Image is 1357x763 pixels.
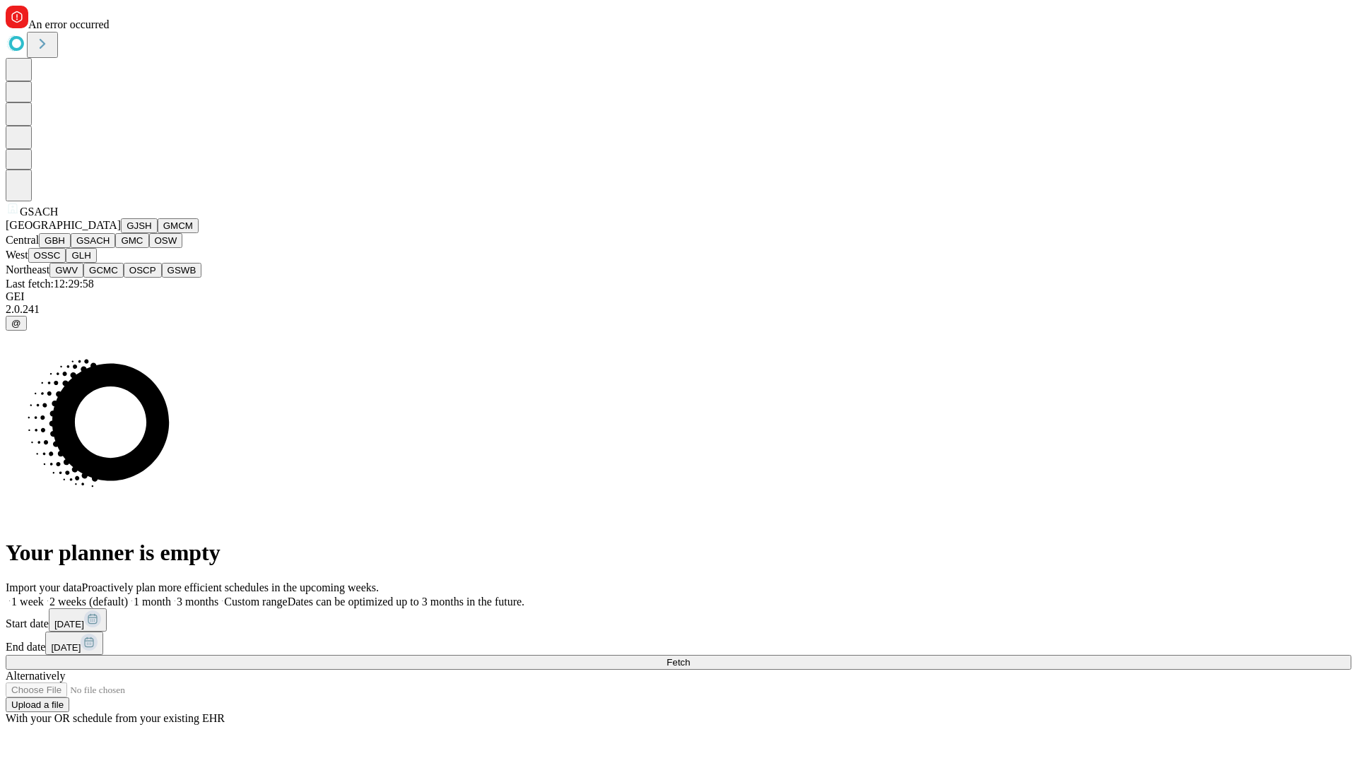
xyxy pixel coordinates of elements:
button: GLH [66,248,96,263]
span: West [6,249,28,261]
button: OSW [149,233,183,248]
span: [DATE] [54,619,84,629]
span: Custom range [224,596,287,608]
span: Fetch [666,657,690,668]
button: OSSC [28,248,66,263]
button: Upload a file [6,697,69,712]
div: GEI [6,290,1351,303]
button: GWV [49,263,83,278]
div: End date [6,632,1351,655]
button: GBH [39,233,71,248]
button: GCMC [83,263,124,278]
span: Dates can be optimized up to 3 months in the future. [288,596,524,608]
button: GJSH [121,218,158,233]
span: Central [6,234,39,246]
button: [DATE] [45,632,103,655]
span: Alternatively [6,670,65,682]
span: 2 weeks (default) [49,596,128,608]
div: Start date [6,608,1351,632]
button: GSACH [71,233,115,248]
button: @ [6,316,27,331]
button: GMC [115,233,148,248]
div: 2.0.241 [6,303,1351,316]
button: GSWB [162,263,202,278]
span: [DATE] [51,642,81,653]
span: 1 week [11,596,44,608]
span: Proactively plan more efficient schedules in the upcoming weeks. [82,581,379,593]
span: With your OR schedule from your existing EHR [6,712,225,724]
button: OSCP [124,263,162,278]
span: Last fetch: 12:29:58 [6,278,94,290]
button: GMCM [158,218,199,233]
span: [GEOGRAPHIC_DATA] [6,219,121,231]
span: @ [11,318,21,329]
span: Import your data [6,581,82,593]
span: An error occurred [28,18,110,30]
span: 3 months [177,596,218,608]
span: 1 month [134,596,171,608]
button: Fetch [6,655,1351,670]
h1: Your planner is empty [6,540,1351,566]
button: [DATE] [49,608,107,632]
span: GSACH [20,206,58,218]
span: Northeast [6,264,49,276]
